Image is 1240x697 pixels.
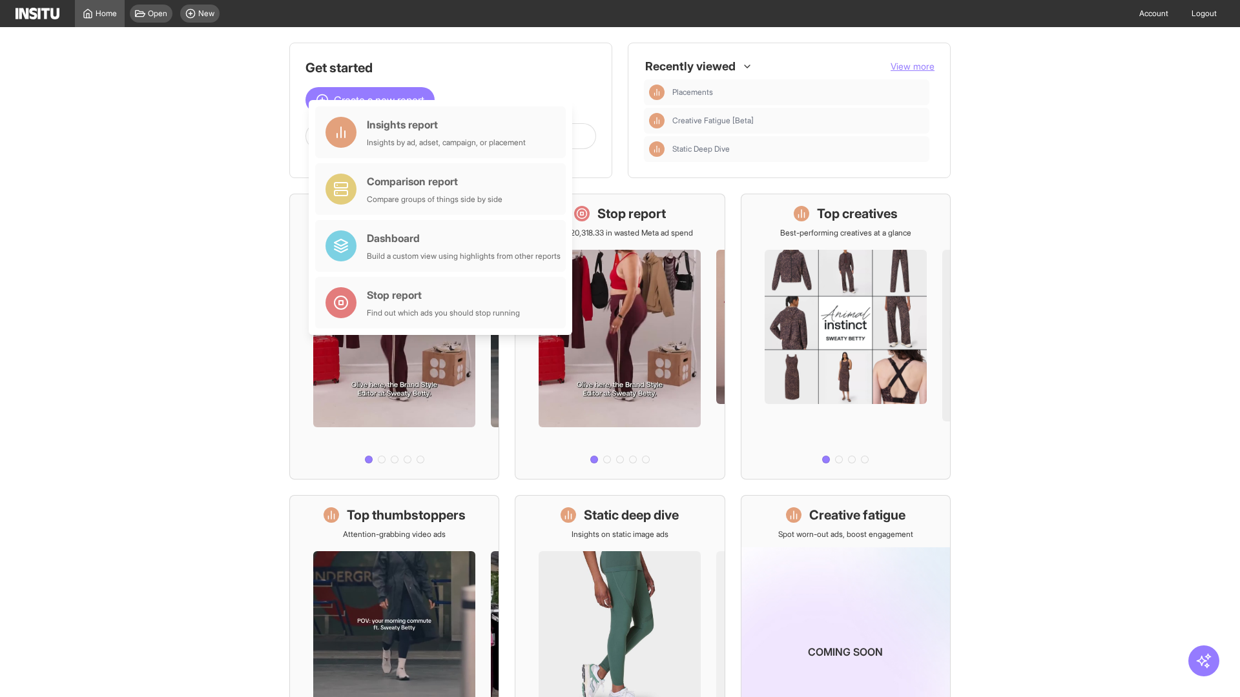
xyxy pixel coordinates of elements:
span: Home [96,8,117,19]
p: Best-performing creatives at a glance [780,228,911,238]
div: Insights [649,113,665,128]
a: What's live nowSee all active ads instantly [289,194,499,480]
div: Insights report [367,117,526,132]
p: Save £20,318.33 in wasted Meta ad spend [547,228,693,238]
span: Placements [672,87,924,97]
div: Compare groups of things side by side [367,194,502,205]
span: Open [148,8,167,19]
div: Insights [649,141,665,157]
span: Static Deep Dive [672,144,924,154]
div: Insights [649,85,665,100]
span: Static Deep Dive [672,144,730,154]
div: Comparison report [367,174,502,189]
h1: Get started [305,59,596,77]
a: Top creativesBest-performing creatives at a glance [741,194,951,480]
button: Create a new report [305,87,435,113]
a: Stop reportSave £20,318.33 in wasted Meta ad spend [515,194,725,480]
h1: Stop report [597,205,666,223]
span: New [198,8,214,19]
p: Insights on static image ads [572,529,668,540]
h1: Top creatives [817,205,898,223]
div: Dashboard [367,230,561,246]
h1: Static deep dive [584,506,679,524]
span: Placements [672,87,713,97]
span: Creative Fatigue [Beta] [672,116,754,126]
button: View more [891,60,935,73]
h1: Top thumbstoppers [347,506,466,524]
div: Insights by ad, adset, campaign, or placement [367,137,526,148]
span: Creative Fatigue [Beta] [672,116,924,126]
div: Build a custom view using highlights from other reports [367,251,561,261]
div: Find out which ads you should stop running [367,308,520,318]
img: Logo [15,8,59,19]
div: Stop report [367,287,520,303]
span: Create a new report [334,92,424,108]
p: Attention-grabbing video ads [343,529,446,540]
span: View more [891,61,935,72]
